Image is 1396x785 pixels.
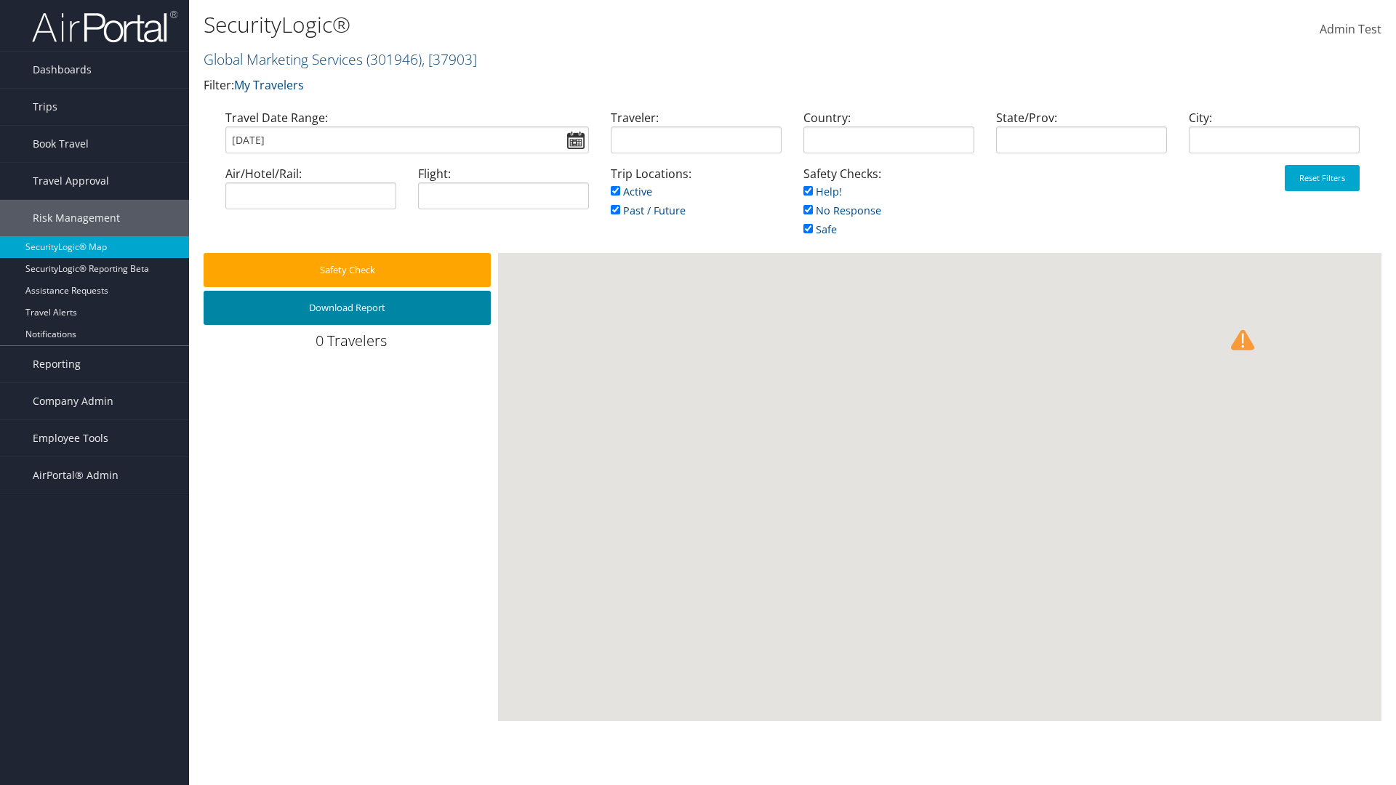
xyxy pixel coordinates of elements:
[985,109,1178,165] div: State/Prov:
[33,457,119,494] span: AirPortal® Admin
[803,204,881,217] a: No Response
[33,420,108,456] span: Employee Tools
[1320,21,1381,37] span: Admin Test
[214,165,407,221] div: Air/Hotel/Rail:
[793,109,985,165] div: Country:
[1285,165,1360,191] button: Reset Filters
[600,109,793,165] div: Traveler:
[33,89,57,125] span: Trips
[611,204,686,217] a: Past / Future
[1267,284,1291,307] div: Green earthquake alert (Magnitude 4.5M, Depth:34.073km) in China 07/09/2025 21:56 UTC, 970 thousa...
[422,49,477,69] span: , [ 37903 ]
[33,383,113,419] span: Company Admin
[204,76,989,95] p: Filter:
[33,346,81,382] span: Reporting
[214,109,600,165] div: Travel Date Range:
[803,222,837,236] a: Safe
[204,253,491,287] button: Safety Check
[407,165,600,221] div: Flight:
[204,9,989,40] h1: SecurityLogic®
[204,49,477,69] a: Global Marketing Services
[1045,299,1068,322] div: Green earthquake alert (Magnitude 4.9M, Depth:10km) in Türkiye 07/09/2025 09:35 UTC, 2.9 million ...
[33,52,92,88] span: Dashboards
[803,185,842,198] a: Help!
[204,291,491,325] button: Download Report
[600,165,793,234] div: Trip Locations:
[793,165,985,253] div: Safety Checks:
[1320,7,1381,52] a: Admin Test
[33,200,120,236] span: Risk Management
[33,126,89,162] span: Book Travel
[234,77,304,93] a: My Travelers
[611,185,652,198] a: Active
[33,163,109,199] span: Travel Approval
[32,9,177,44] img: airportal-logo.png
[1178,109,1371,165] div: City:
[366,49,422,69] span: ( 301946 )
[204,331,498,358] div: 0 Travelers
